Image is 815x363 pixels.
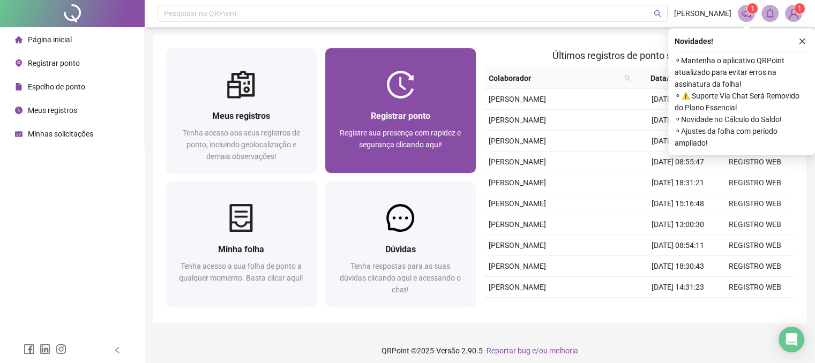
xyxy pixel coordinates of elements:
[742,9,751,18] span: notification
[675,35,713,47] span: Novidades !
[675,114,809,125] span: ⚬ Novidade no Cálculo do Saldo!
[674,7,731,19] span: [PERSON_NAME]
[716,214,794,235] td: REGISTRO WEB
[489,220,546,229] span: [PERSON_NAME]
[639,235,716,256] td: [DATE] 08:54:11
[639,193,716,214] td: [DATE] 15:16:48
[28,130,93,138] span: Minhas solicitações
[489,157,546,166] span: [PERSON_NAME]
[675,90,809,114] span: ⚬ ⚠️ Suporte Via Chat Será Removido do Plano Essencial
[639,152,716,172] td: [DATE] 08:55:47
[639,110,716,131] td: [DATE] 14:42:33
[639,72,698,84] span: Data/Hora
[639,89,716,110] td: [DATE] 18:30:51
[340,128,461,149] span: Registre sua presença com rapidez e segurança clicando aqui!
[15,83,23,90] span: file
[639,214,716,235] td: [DATE] 13:00:30
[489,72,620,84] span: Colaborador
[639,172,716,193] td: [DATE] 18:31:21
[765,9,775,18] span: bell
[675,55,809,90] span: ⚬ Mantenha o aplicativo QRPoint atualizado para evitar erros na assinatura da folha!
[716,172,794,193] td: REGISTRO WEB
[325,182,476,306] a: DúvidasTenha respostas para as suas dúvidas clicando aqui e acessando o chat!
[24,344,34,354] span: facebook
[675,125,809,149] span: ⚬ Ajustes da folha com período ampliado!
[716,193,794,214] td: REGISTRO WEB
[798,37,806,45] span: close
[716,298,794,319] td: REGISTRO WEB
[340,262,461,294] span: Tenha respostas para as suas dúvidas clicando aqui e acessando o chat!
[489,95,546,103] span: [PERSON_NAME]
[28,35,72,44] span: Página inicial
[489,262,546,270] span: [PERSON_NAME]
[639,256,716,277] td: [DATE] 18:30:43
[28,59,80,67] span: Registrar ponto
[489,116,546,124] span: [PERSON_NAME]
[654,10,662,18] span: search
[325,48,476,173] a: Registrar pontoRegistre sua presença com rapidez e segurança clicando aqui!
[15,107,23,114] span: clock-circle
[489,137,546,145] span: [PERSON_NAME]
[385,244,416,254] span: Dúvidas
[56,344,66,354] span: instagram
[15,59,23,67] span: environment
[622,70,633,86] span: search
[212,111,270,121] span: Meus registros
[639,277,716,298] td: [DATE] 14:31:23
[179,262,303,282] span: Tenha acesso a sua folha de ponto a qualquer momento. Basta clicar aqui!
[166,182,317,306] a: Minha folhaTenha acesso a sua folha de ponto a qualquer momento. Basta clicar aqui!
[28,82,85,91] span: Espelho de ponto
[798,5,802,12] span: 1
[28,106,77,115] span: Meus registros
[624,75,631,81] span: search
[552,50,726,61] span: Últimos registros de ponto sincronizados
[15,36,23,43] span: home
[716,256,794,277] td: REGISTRO WEB
[489,241,546,249] span: [PERSON_NAME]
[489,199,546,208] span: [PERSON_NAME]
[716,277,794,298] td: REGISTRO WEB
[40,344,50,354] span: linkedin
[487,346,578,355] span: Reportar bug e/ou melhoria
[166,48,317,173] a: Meus registrosTenha acesso aos seus registros de ponto, incluindo geolocalização e demais observa...
[794,3,805,14] sup: Atualize o seu contato no menu Meus Dados
[489,178,546,187] span: [PERSON_NAME]
[639,298,716,319] td: [DATE] 13:00:48
[716,235,794,256] td: REGISTRO WEB
[751,5,754,12] span: 1
[635,68,711,89] th: Data/Hora
[639,131,716,152] td: [DATE] 13:14:30
[371,111,430,121] span: Registrar ponto
[716,152,794,172] td: REGISTRO WEB
[436,346,460,355] span: Versão
[786,5,802,21] img: 89547
[779,327,804,352] div: Open Intercom Messenger
[15,130,23,138] span: schedule
[747,3,758,14] sup: 1
[489,283,546,291] span: [PERSON_NAME]
[114,346,121,354] span: left
[218,244,264,254] span: Minha folha
[183,128,300,161] span: Tenha acesso aos seus registros de ponto, incluindo geolocalização e demais observações!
